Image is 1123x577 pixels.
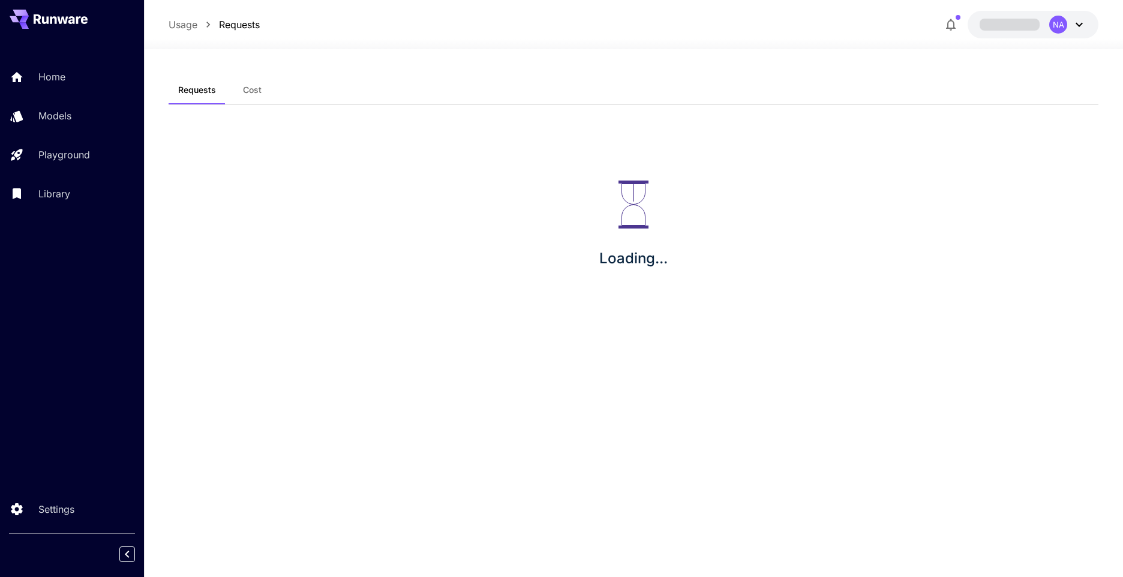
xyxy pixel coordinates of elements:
p: Home [38,70,65,84]
div: NA [1049,16,1067,34]
a: Requests [219,17,260,32]
button: Collapse sidebar [119,546,135,562]
p: Loading... [599,248,668,269]
button: NA [968,11,1098,38]
span: Cost [243,85,262,95]
div: Collapse sidebar [128,543,144,565]
nav: breadcrumb [169,17,260,32]
a: Usage [169,17,197,32]
p: Library [38,187,70,201]
p: Settings [38,502,74,516]
p: Playground [38,148,90,162]
p: Models [38,109,71,123]
span: Requests [178,85,216,95]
